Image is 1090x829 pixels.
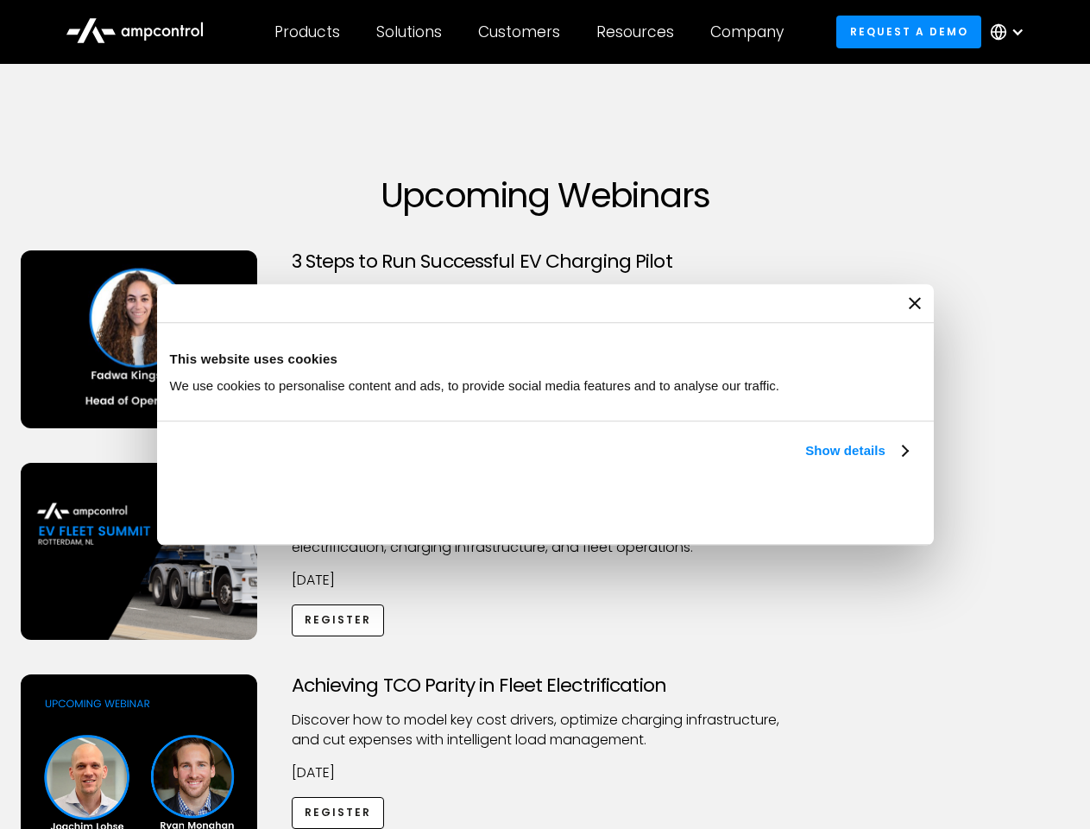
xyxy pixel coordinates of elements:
[836,16,981,47] a: Request a demo
[478,22,560,41] div: Customers
[710,22,784,41] div: Company
[292,250,799,273] h3: 3 Steps to Run Successful EV Charging Pilot
[292,674,799,697] h3: Achieving TCO Parity in Fleet Electrification
[274,22,340,41] div: Products
[376,22,442,41] div: Solutions
[292,571,799,590] p: [DATE]
[292,711,799,750] p: Discover how to model key cost drivers, optimize charging infrastructure, and cut expenses with i...
[292,797,385,829] a: Register
[909,297,921,309] button: Close banner
[596,22,674,41] div: Resources
[170,378,780,393] span: We use cookies to personalise content and ads, to provide social media features and to analyse ou...
[170,349,921,370] div: This website uses cookies
[21,174,1070,216] h1: Upcoming Webinars
[292,763,799,782] p: [DATE]
[666,481,914,531] button: Okay
[292,604,385,636] a: Register
[805,440,907,461] a: Show details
